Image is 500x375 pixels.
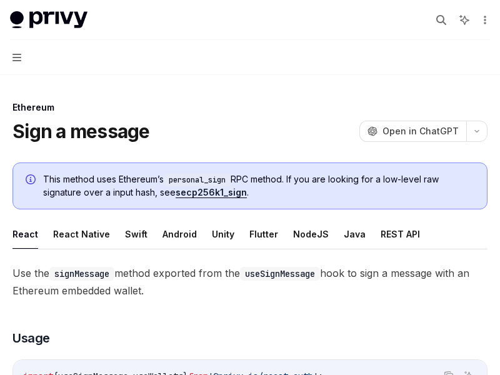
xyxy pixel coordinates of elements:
[240,267,320,281] code: useSignMessage
[12,264,487,299] span: Use the method exported from the hook to sign a message with an Ethereum embedded wallet.
[381,219,420,249] button: REST API
[176,187,247,198] a: secp256k1_sign
[49,267,114,281] code: signMessage
[43,173,474,199] span: This method uses Ethereum’s RPC method. If you are looking for a low-level raw signature over a i...
[12,219,38,249] button: React
[12,329,50,347] span: Usage
[382,125,459,137] span: Open in ChatGPT
[212,219,234,249] button: Unity
[26,174,38,187] svg: Info
[162,219,197,249] button: Android
[125,219,147,249] button: Swift
[164,174,231,186] code: personal_sign
[477,11,490,29] button: More actions
[53,219,110,249] button: React Native
[293,219,329,249] button: NodeJS
[249,219,278,249] button: Flutter
[12,120,150,142] h1: Sign a message
[12,101,487,114] div: Ethereum
[359,121,466,142] button: Open in ChatGPT
[344,219,366,249] button: Java
[10,11,87,29] img: light logo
